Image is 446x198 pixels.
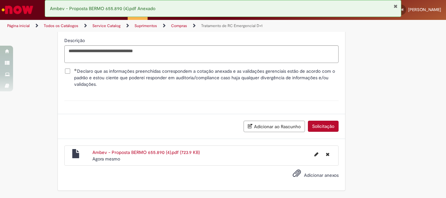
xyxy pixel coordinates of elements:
[291,167,303,182] button: Adicionar anexos
[74,69,77,71] span: Obrigatório Preenchido
[408,7,441,12] span: [PERSON_NAME]
[44,23,78,28] a: Todos os Catálogos
[92,23,120,28] a: Service Catalog
[74,68,339,87] span: Declaro que as informações preenchidas correspondem a cotação anexada e as validações gerenciais ...
[7,23,30,28] a: Página inicial
[50,6,155,11] span: Ambev - Proposta BERMO 655.890 (4).pdf Anexado
[92,156,120,162] span: Agora mesmo
[201,23,263,28] a: Tratamento de RC Emergencial D+1
[171,23,187,28] a: Compras
[1,3,34,16] img: ServiceNow
[311,149,322,160] button: Editar nome de arquivo Ambev - Proposta BERMO 655.890 (4).pdf
[393,4,398,9] button: Fechar Notificação
[64,45,339,63] textarea: Descrição
[92,156,120,162] time: 30/09/2025 13:56:11
[135,23,157,28] a: Suprimentos
[64,38,86,43] span: Descrição
[322,149,333,160] button: Excluir Ambev - Proposta BERMO 655.890 (4).pdf
[5,20,293,32] ul: Trilhas de página
[244,121,305,132] button: Adicionar ao Rascunho
[304,172,339,178] span: Adicionar anexos
[92,149,200,155] a: Ambev - Proposta BERMO 655.890 (4).pdf (723.9 KB)
[308,121,339,132] button: Solicitação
